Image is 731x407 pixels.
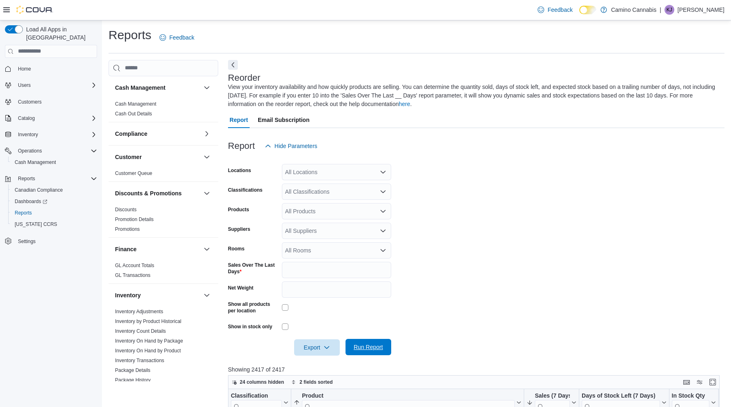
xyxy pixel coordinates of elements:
span: Inventory [18,131,38,138]
span: Reports [11,208,97,218]
a: Discounts [115,207,137,212]
div: Discounts & Promotions [109,205,218,237]
a: Package History [115,377,151,383]
h3: Reorder [228,73,260,83]
button: Display options [695,377,704,387]
h3: Discounts & Promotions [115,189,182,197]
div: Finance [109,261,218,283]
span: Home [18,66,31,72]
h3: Finance [115,245,137,253]
button: Cash Management [115,84,200,92]
span: Inventory On Hand by Package [115,338,183,344]
a: Home [15,64,34,74]
button: Run Report [346,339,391,355]
button: Customer [115,153,200,161]
a: Dashboards [8,196,100,207]
button: Reports [8,207,100,219]
button: Reports [15,174,38,184]
a: Canadian Compliance [11,185,66,195]
a: Promotion Details [115,217,154,222]
a: GL Transactions [115,272,151,278]
p: [PERSON_NAME] [678,5,724,15]
button: Discounts & Promotions [202,188,212,198]
p: Camino Cannabis [611,5,656,15]
span: Package Details [115,367,151,374]
a: Settings [15,237,39,246]
span: Cash Management [15,159,56,166]
button: Inventory [115,291,200,299]
button: Canadian Compliance [8,184,100,196]
span: Feedback [169,33,194,42]
button: Operations [15,146,45,156]
button: Export [294,339,340,356]
button: Catalog [2,113,100,124]
a: Feedback [156,29,197,46]
button: Cash Management [8,157,100,168]
div: Days of Stock Left (7 Days) [582,392,660,400]
label: Products [228,206,249,213]
span: Reports [18,175,35,182]
a: Inventory by Product Historical [115,319,182,324]
h3: Cash Management [115,84,166,92]
span: Customers [15,97,97,107]
span: Reports [15,174,97,184]
span: Cash Management [11,157,97,167]
span: 2 fields sorted [299,379,332,385]
button: Reports [2,173,100,184]
span: [US_STATE] CCRS [15,221,57,228]
button: Cash Management [202,83,212,93]
button: Customer [202,152,212,162]
h3: Report [228,141,255,151]
a: here [399,101,410,107]
p: Showing 2417 of 2417 [228,365,724,374]
span: Canadian Compliance [15,187,63,193]
a: Cash Management [115,101,156,107]
button: Finance [115,245,200,253]
button: Hide Parameters [261,138,321,154]
button: Discounts & Promotions [115,189,200,197]
button: Inventory [2,129,100,140]
a: Feedback [534,2,576,18]
button: [US_STATE] CCRS [8,219,100,230]
label: Suppliers [228,226,250,232]
button: Inventory [202,290,212,300]
div: Classification [231,392,282,400]
button: Customers [2,96,100,108]
div: View your inventory availability and how quickly products are selling. You can determine the quan... [228,83,720,108]
div: Kevin Josephs [665,5,674,15]
input: Dark Mode [579,6,596,14]
span: Catalog [15,113,97,123]
span: Export [299,339,335,356]
span: Feedback [547,6,572,14]
h3: Inventory [115,291,141,299]
span: KJ [667,5,672,15]
span: Email Subscription [258,112,310,128]
span: Catalog [18,115,35,122]
div: Cash Management [109,99,218,122]
span: Dark Mode [579,14,580,15]
span: Run Report [354,343,383,351]
label: Locations [228,167,251,174]
button: Compliance [202,129,212,139]
a: Customer Queue [115,170,152,176]
button: 24 columns hidden [228,377,288,387]
a: Cash Out Details [115,111,152,117]
a: GL Account Totals [115,263,154,268]
button: Open list of options [380,188,386,195]
span: GL Account Totals [115,262,154,269]
span: Hide Parameters [275,142,317,150]
button: Users [2,80,100,91]
span: Promotion Details [115,216,154,223]
a: Package Details [115,367,151,373]
span: GL Transactions [115,272,151,279]
button: Open list of options [380,247,386,254]
h3: Compliance [115,130,147,138]
button: Home [2,63,100,75]
a: Customers [15,97,45,107]
span: Customer Queue [115,170,152,177]
span: Reports [15,210,32,216]
span: Load All Apps in [GEOGRAPHIC_DATA] [23,25,97,42]
span: Settings [15,236,97,246]
span: Inventory [15,130,97,139]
